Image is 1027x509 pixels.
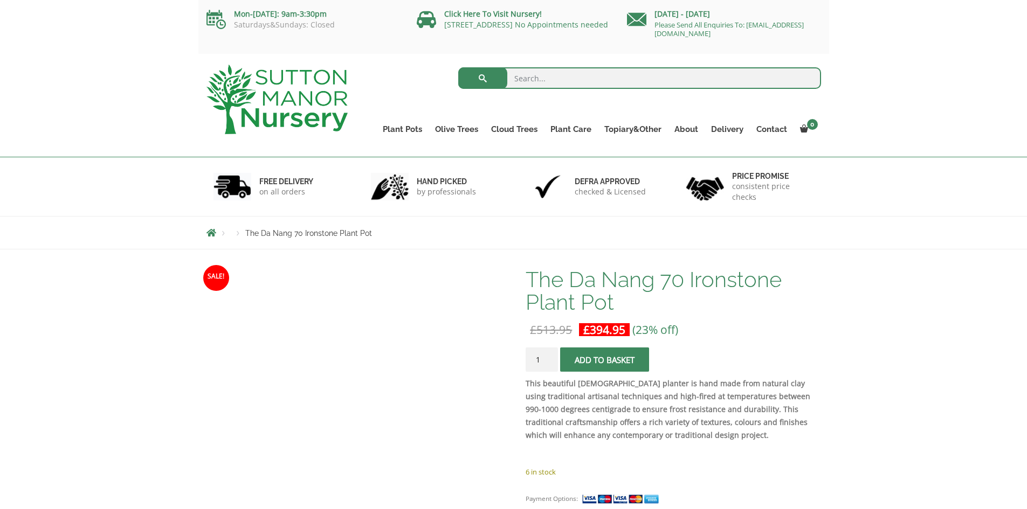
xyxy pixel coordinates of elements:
[530,322,536,337] span: £
[444,19,608,30] a: [STREET_ADDRESS] No Appointments needed
[560,347,649,372] button: Add to basket
[371,173,409,200] img: 2.jpg
[444,9,542,19] a: Click Here To Visit Nursery!
[458,67,821,89] input: Search...
[526,268,821,313] h1: The Da Nang 70 Ironstone Plant Pot
[732,171,814,181] h6: Price promise
[529,173,567,200] img: 3.jpg
[668,122,705,137] a: About
[627,8,821,20] p: [DATE] - [DATE]
[259,177,313,186] h6: FREE DELIVERY
[654,20,804,38] a: Please Send All Enquiries To: [EMAIL_ADDRESS][DOMAIN_NAME]
[429,122,485,137] a: Olive Trees
[376,122,429,137] a: Plant Pots
[686,170,724,203] img: 4.jpg
[583,322,625,337] bdi: 394.95
[575,177,646,186] h6: Defra approved
[526,378,810,440] strong: This beautiful [DEMOGRAPHIC_DATA] planter is hand made from natural clay using traditional artisa...
[206,8,401,20] p: Mon-[DATE]: 9am-3:30pm
[259,186,313,197] p: on all orders
[206,20,401,29] p: Saturdays&Sundays: Closed
[732,181,814,203] p: consistent price checks
[583,322,590,337] span: £
[582,493,663,505] img: payment supported
[530,322,572,337] bdi: 513.95
[632,322,678,337] span: (23% off)
[794,122,821,137] a: 0
[575,186,646,197] p: checked & Licensed
[526,347,558,372] input: Product quantity
[203,265,229,291] span: Sale!
[206,65,348,134] img: logo
[213,173,251,200] img: 1.jpg
[206,228,821,237] nav: Breadcrumbs
[544,122,598,137] a: Plant Care
[245,229,372,238] span: The Da Nang 70 Ironstone Plant Pot
[417,186,476,197] p: by professionals
[750,122,794,137] a: Contact
[485,122,544,137] a: Cloud Trees
[598,122,668,137] a: Topiary&Other
[526,494,578,503] small: Payment Options:
[807,119,818,130] span: 0
[417,177,476,186] h6: hand picked
[705,122,750,137] a: Delivery
[526,465,821,478] p: 6 in stock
